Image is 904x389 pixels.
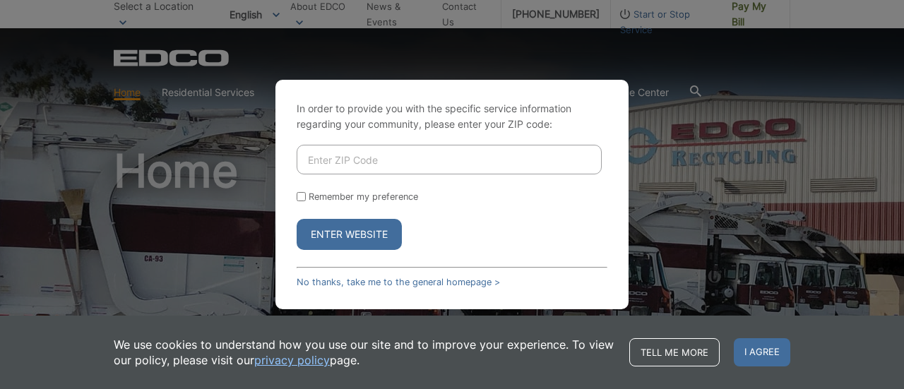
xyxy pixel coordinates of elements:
[114,337,615,368] p: We use cookies to understand how you use our site and to improve your experience. To view our pol...
[297,219,402,250] button: Enter Website
[297,145,602,174] input: Enter ZIP Code
[629,338,720,366] a: Tell me more
[254,352,330,368] a: privacy policy
[734,338,790,366] span: I agree
[309,191,418,202] label: Remember my preference
[297,277,500,287] a: No thanks, take me to the general homepage >
[297,101,607,132] p: In order to provide you with the specific service information regarding your community, please en...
